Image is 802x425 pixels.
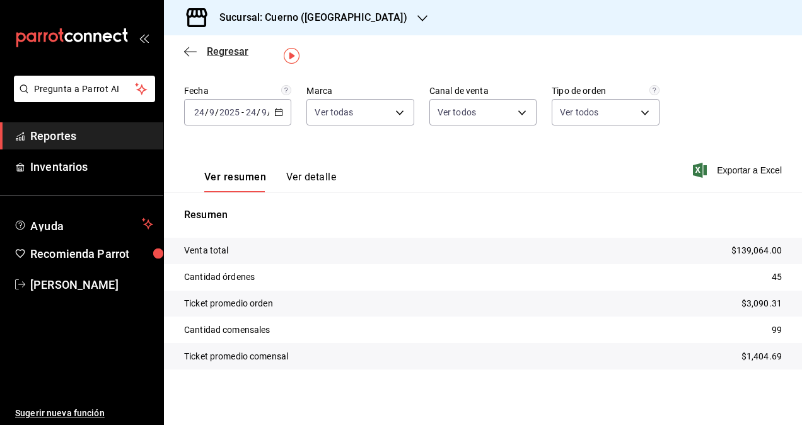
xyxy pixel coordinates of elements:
span: / [215,107,219,117]
font: Sugerir nueva función [15,408,105,418]
p: $1,404.69 [741,350,782,363]
input: -- [261,107,267,117]
span: Ayuda [30,216,137,231]
font: Recomienda Parrot [30,247,129,260]
p: Resumen [184,207,782,223]
button: Regresar [184,45,248,57]
font: Ver resumen [204,171,266,183]
label: Fecha [184,86,291,95]
label: Tipo de orden [552,86,659,95]
p: 99 [772,323,782,337]
span: Ver todos [438,106,476,119]
span: Regresar [207,45,248,57]
input: ---- [219,107,240,117]
span: Pregunta a Parrot AI [34,83,136,96]
label: Marca [306,86,414,95]
input: -- [245,107,257,117]
p: $139,064.00 [731,244,782,257]
button: open_drawer_menu [139,33,149,43]
span: - [241,107,244,117]
p: Cantidad comensales [184,323,270,337]
p: Ticket promedio orden [184,297,273,310]
input: -- [194,107,205,117]
p: 45 [772,271,782,284]
svg: Información delimitada a máximo 62 días. [281,85,291,95]
div: Pestañas de navegación [204,171,336,192]
button: Pregunta a Parrot AI [14,76,155,102]
input: -- [209,107,215,117]
span: / [267,107,271,117]
font: Exportar a Excel [717,165,782,175]
svg: Todas las órdenes contabilizan 1 comensal a excepción de órdenes de mesa con comensales obligator... [649,85,660,95]
p: Venta total [184,244,228,257]
p: $3,090.31 [741,297,782,310]
p: Cantidad órdenes [184,271,255,284]
span: / [205,107,209,117]
label: Canal de venta [429,86,537,95]
button: Exportar a Excel [695,163,782,178]
button: Ver detalle [286,171,336,192]
a: Pregunta a Parrot AI [9,91,155,105]
font: [PERSON_NAME] [30,278,119,291]
img: Marcador de información sobre herramientas [284,48,299,64]
font: Reportes [30,129,76,143]
span: Ver todas [315,106,353,119]
h3: Sucursal: Cuerno ([GEOGRAPHIC_DATA]) [209,10,407,25]
span: / [257,107,260,117]
span: Ver todos [560,106,598,119]
p: Ticket promedio comensal [184,350,288,363]
font: Inventarios [30,160,88,173]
